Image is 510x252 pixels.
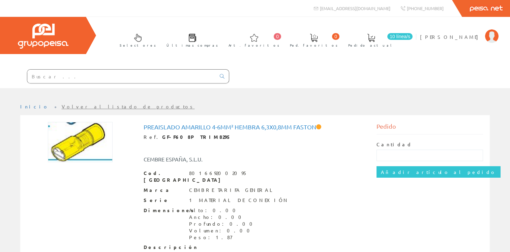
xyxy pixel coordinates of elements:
div: Alto: 0.00 [189,207,257,214]
div: 1 MATERIAL DE CONEXIÓN [189,197,289,204]
span: 0 [274,33,281,40]
input: Buscar ... [27,70,216,83]
div: Profundo: 0.00 [189,221,257,227]
span: [PERSON_NAME] [420,33,482,40]
div: CEMBRE ESPAÑA, S.L.U. [139,155,274,163]
a: Últimas compras [160,28,221,51]
span: 10 línea/s [387,33,413,40]
span: [EMAIL_ADDRESS][DOMAIN_NAME] [320,5,390,11]
span: 0 [332,33,339,40]
div: Volumen: 0.00 [189,227,257,234]
h1: Preaislado amarillo 4-6mm² hembra 6,3x0,8mm faston [144,124,367,130]
div: Ref. [144,134,367,141]
span: [PHONE_NUMBER] [407,5,444,11]
div: Ancho: 0.00 [189,214,257,221]
div: CEMBRE TARIFA GENERAL [189,187,275,194]
span: Últimas compras [167,42,218,49]
span: Pedido actual [348,42,394,49]
span: Marca [144,187,184,194]
img: Grupo Peisa [18,24,68,49]
span: Dimensiones [144,207,184,214]
strong: GF-F608P TRIM8295 [162,134,231,140]
div: Pedido [377,122,483,134]
a: Inicio [20,103,49,109]
a: Volver al listado de productos [62,103,195,109]
span: Ped. favoritos [290,42,338,49]
div: Peso: 1.87 [189,234,257,241]
label: Cantidad [377,141,412,148]
div: 8016692002095 [189,170,247,177]
a: Selectores [113,28,159,51]
span: Serie [144,197,184,204]
span: Cod. [GEOGRAPHIC_DATA] [144,170,184,183]
input: Añadir artículo al pedido [377,166,501,178]
span: Selectores [120,42,156,49]
a: [PERSON_NAME] [420,28,499,34]
img: Foto artículo Preaislado amarillo 4-6mm² hembra 6,3x0,8mm faston (192x118.63414634146) [48,122,113,162]
a: 10 línea/s Pedido actual [341,28,414,51]
span: Art. favoritos [229,42,279,49]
